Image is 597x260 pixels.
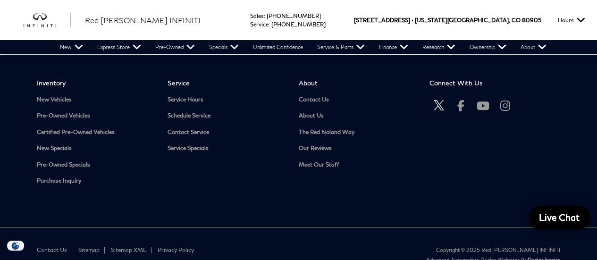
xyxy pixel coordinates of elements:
[85,15,201,26] a: Red [PERSON_NAME] INFINITI
[299,161,415,168] a: Meet Our Staff
[37,112,153,119] a: Pre-Owned Vehicles
[168,145,284,152] a: Service Specials
[250,12,264,19] span: Sales
[429,96,448,115] a: Open Twitter in a new window
[37,79,153,87] span: Inventory
[168,96,284,103] a: Service Hours
[271,21,326,28] a: [PHONE_NUMBER]
[168,79,284,87] span: Service
[148,40,202,54] a: Pre-Owned
[37,96,153,103] a: New Vehicles
[269,21,270,28] span: :
[310,40,372,54] a: Service & Parts
[37,177,153,185] a: Purchase Inquiry
[37,161,153,168] a: Pre-Owned Specials
[24,13,71,28] img: INFINITI
[264,12,265,19] span: :
[85,16,201,25] span: Red [PERSON_NAME] INFINITI
[202,40,246,54] a: Specials
[158,246,194,253] a: Privacy Policy
[168,112,284,119] a: Schedule Service
[24,13,71,28] a: infiniti
[372,40,415,54] a: Finance
[415,40,462,54] a: Research
[37,246,67,253] a: Contact Us
[474,96,493,115] a: Open Youtube-play in a new window
[299,129,415,136] a: The Red Noland Way
[534,211,584,223] span: Live Chat
[306,247,560,253] div: Copyright © 2025 Red [PERSON_NAME] INFINITI
[246,40,310,54] a: Unlimited Confidence
[267,12,321,19] a: [PHONE_NUMBER]
[429,79,546,87] span: Connect With Us
[462,40,513,54] a: Ownership
[5,241,26,251] section: Click to Open Cookie Consent Modal
[53,40,90,54] a: New
[90,40,148,54] a: Express Store
[53,40,554,54] nav: Main Navigation
[513,40,554,54] a: About
[299,96,415,103] a: Contact Us
[37,145,153,152] a: New Specials
[37,129,153,136] a: Certified Pre-Owned Vehicles
[496,96,515,115] a: Open Instagram in a new window
[111,246,146,253] a: Sitemap XML
[5,241,26,251] img: Opt-Out Icon
[529,206,590,229] a: Live Chat
[452,96,471,115] a: Open Facebook in a new window
[299,145,415,152] a: Our Reviews
[78,246,100,253] a: Sitemap
[299,79,415,87] span: About
[299,112,415,119] a: About Us
[354,17,541,24] a: [STREET_ADDRESS] • [US_STATE][GEOGRAPHIC_DATA], CO 80905
[168,129,284,136] a: Contact Service
[250,21,269,28] span: Service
